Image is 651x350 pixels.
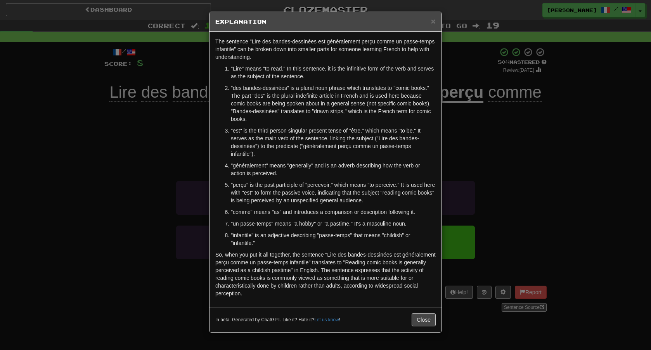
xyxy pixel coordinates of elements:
[231,181,436,204] p: "perçu" is the past participle of "percevoir," which means "to perceive." It is used here with "e...
[215,317,340,323] small: In beta. Generated by ChatGPT. Like it? Hate it? !
[215,251,436,297] p: So, when you put it all together, the sentence "Lire des bandes-dessinées est généralement perçu ...
[431,17,436,26] span: ×
[412,313,436,326] button: Close
[215,38,436,61] p: The sentence "Lire des bandes-dessinées est généralement perçu comme un passe-temps infantile" ca...
[231,208,436,216] p: "comme" means "as" and introduces a comparison or description following it.
[231,220,436,228] p: "un passe-temps" means "a hobby" or "a pastime." It's a masculine noun.
[231,84,436,123] p: "des bandes-dessinées" is a plural noun phrase which translates to "comic books." The part "des" ...
[431,17,436,25] button: Close
[231,127,436,158] p: "est" is the third person singular present tense of "être," which means "to be." It serves as the...
[314,317,339,322] a: Let us know
[231,65,436,80] p: "Lire" means "to read." In this sentence, it is the infinitive form of the verb and serves as the...
[231,162,436,177] p: "généralement" means "generally" and is an adverb describing how the verb or action is perceived.
[231,231,436,247] p: "infantile" is an adjective describing "passe-temps" that means "childish" or "infantile."
[215,18,436,26] h5: Explanation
